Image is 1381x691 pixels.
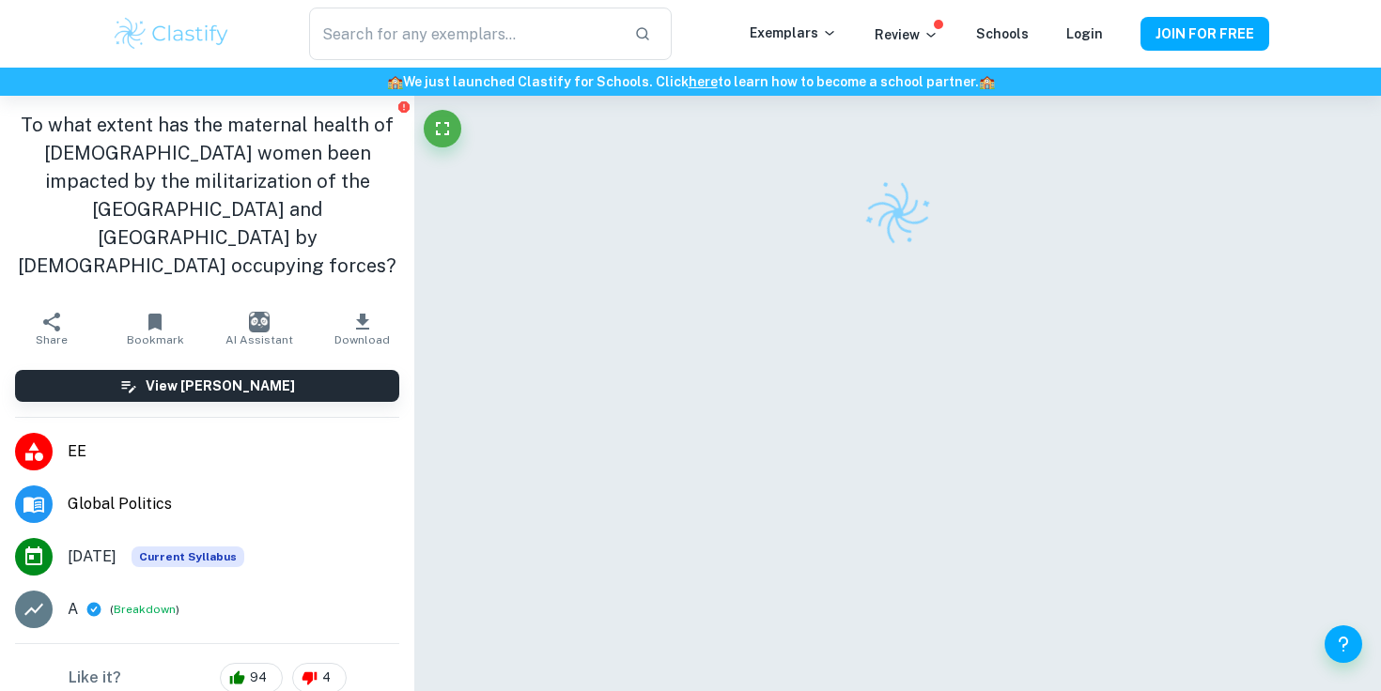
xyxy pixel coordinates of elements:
[1066,26,1103,41] a: Login
[424,110,461,147] button: Fullscreen
[68,440,399,463] span: EE
[311,302,414,355] button: Download
[396,100,411,114] button: Report issue
[976,26,1029,41] a: Schools
[208,302,311,355] button: AI Assistant
[112,15,231,53] img: Clastify logo
[689,74,718,89] a: here
[68,598,78,621] p: A
[225,333,293,346] span: AI Assistant
[15,111,399,280] h1: To what extent has the maternal health of [DEMOGRAPHIC_DATA] women been impacted by the militariz...
[36,333,68,346] span: Share
[854,170,941,257] img: Clastify logo
[69,667,121,689] h6: Like it?
[1140,17,1269,51] button: JOIN FOR FREE
[1325,625,1362,663] button: Help and Feedback
[15,370,399,402] button: View [PERSON_NAME]
[309,8,619,60] input: Search for any exemplars...
[875,24,939,45] p: Review
[114,601,176,618] button: Breakdown
[103,302,207,355] button: Bookmark
[750,23,837,43] p: Exemplars
[146,376,295,396] h6: View [PERSON_NAME]
[132,546,244,567] div: This exemplar is based on the current syllabus. Feel free to refer to it for inspiration/ideas wh...
[127,333,184,346] span: Bookmark
[240,668,277,687] span: 94
[249,312,270,332] img: AI Assistant
[387,74,403,89] span: 🏫
[68,493,399,515] span: Global Politics
[979,74,995,89] span: 🏫
[68,545,116,568] span: [DATE]
[334,333,390,346] span: Download
[4,71,1377,92] h6: We just launched Clastify for Schools. Click to learn how to become a school partner.
[110,601,179,619] span: ( )
[132,546,244,567] span: Current Syllabus
[312,668,341,687] span: 4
